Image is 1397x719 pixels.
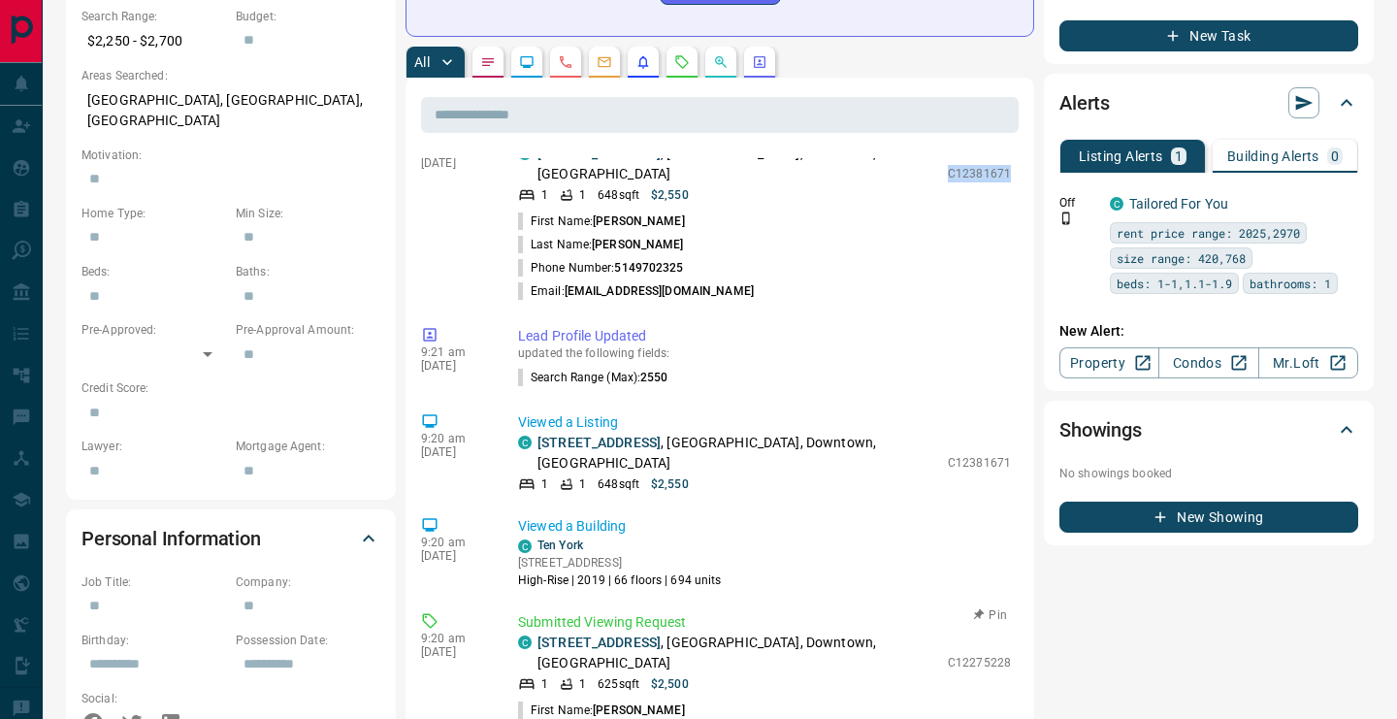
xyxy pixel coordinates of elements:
span: 2550 [640,371,667,384]
p: Listing Alerts [1079,149,1163,163]
p: 9:20 am [421,632,489,645]
a: Ten York [537,539,583,552]
p: Pre-Approved: [81,321,226,339]
p: Company: [236,573,380,591]
p: , [GEOGRAPHIC_DATA], Downtown, [GEOGRAPHIC_DATA] [537,144,938,184]
p: First Name: [518,212,685,230]
svg: Calls [558,54,573,70]
p: 1 [579,475,586,493]
p: 648 sqft [598,186,639,204]
span: bathrooms: 1 [1250,274,1331,293]
p: Building Alerts [1227,149,1319,163]
p: Phone Number: [518,259,684,277]
p: Budget: [236,8,380,25]
p: All [414,55,430,69]
p: $2,250 - $2,700 [81,25,226,57]
svg: Emails [597,54,612,70]
div: condos.ca [1110,197,1123,211]
p: [DATE] [421,445,489,459]
svg: Opportunities [713,54,729,70]
p: Job Title: [81,573,226,591]
p: Social: [81,690,226,707]
p: Beds: [81,263,226,280]
p: C12381671 [948,165,1011,182]
h2: Showings [1059,414,1142,445]
p: Mortgage Agent: [236,438,380,455]
p: Last Name: [518,236,684,253]
p: 1 [541,675,548,693]
p: $2,550 [651,475,689,493]
div: Alerts [1059,80,1358,126]
p: Search Range (Max) : [518,369,668,386]
p: 1 [1175,149,1183,163]
p: , [GEOGRAPHIC_DATA], Downtown, [GEOGRAPHIC_DATA] [537,433,938,474]
p: Pre-Approval Amount: [236,321,380,339]
svg: Agent Actions [752,54,767,70]
a: Mr.Loft [1258,347,1358,378]
p: Birthday: [81,632,226,649]
span: [PERSON_NAME] [593,703,684,717]
button: Pin [962,606,1019,624]
div: condos.ca [518,539,532,553]
p: $2,500 [651,675,689,693]
span: 5149702325 [614,261,683,275]
p: updated the following fields: [518,346,1011,360]
span: [PERSON_NAME] [593,214,684,228]
p: Motivation: [81,147,380,164]
a: [STREET_ADDRESS] [537,635,661,650]
a: Condos [1158,347,1258,378]
p: 1 [541,186,548,204]
p: 9:20 am [421,536,489,549]
p: $2,550 [651,186,689,204]
p: 9:20 am [421,432,489,445]
p: High-Rise | 2019 | 66 floors | 694 units [518,572,722,589]
svg: Push Notification Only [1059,212,1073,225]
p: Viewed a Listing [518,412,1011,433]
p: Lawyer: [81,438,226,455]
p: 625 sqft [598,675,639,693]
p: [DATE] [421,156,489,170]
p: Submitted Viewing Request [518,612,1011,633]
p: Home Type: [81,205,226,222]
p: [DATE] [421,359,489,373]
a: [STREET_ADDRESS] [537,435,661,450]
p: Baths: [236,263,380,280]
p: First Name: [518,702,685,719]
a: Tailored For You [1129,196,1228,212]
svg: Requests [674,54,690,70]
p: Lead Profile Updated [518,326,1011,346]
button: New Showing [1059,502,1358,533]
p: 1 [579,675,586,693]
p: Email: [518,282,754,300]
h2: Personal Information [81,523,261,554]
svg: Lead Browsing Activity [519,54,535,70]
p: [DATE] [421,645,489,659]
p: New Alert: [1059,321,1358,342]
p: 648 sqft [598,475,639,493]
p: 9:21 am [421,345,489,359]
span: beds: 1-1,1.1-1.9 [1117,274,1232,293]
p: Viewed a Building [518,516,1011,537]
h2: Alerts [1059,87,1110,118]
div: condos.ca [518,436,532,449]
p: Search Range: [81,8,226,25]
button: New Task [1059,20,1358,51]
p: Areas Searched: [81,67,380,84]
p: [DATE] [421,549,489,563]
div: Showings [1059,407,1358,453]
p: 1 [541,475,548,493]
p: Credit Score: [81,379,380,397]
p: 0 [1331,149,1339,163]
p: Min Size: [236,205,380,222]
p: Possession Date: [236,632,380,649]
svg: Listing Alerts [635,54,651,70]
span: [EMAIL_ADDRESS][DOMAIN_NAME] [565,284,754,298]
span: rent price range: 2025,2970 [1117,223,1300,243]
p: Off [1059,194,1098,212]
a: Property [1059,347,1159,378]
p: 1 [579,186,586,204]
svg: Notes [480,54,496,70]
span: [PERSON_NAME] [592,238,683,251]
div: condos.ca [518,636,532,649]
span: size range: 420,768 [1117,248,1246,268]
